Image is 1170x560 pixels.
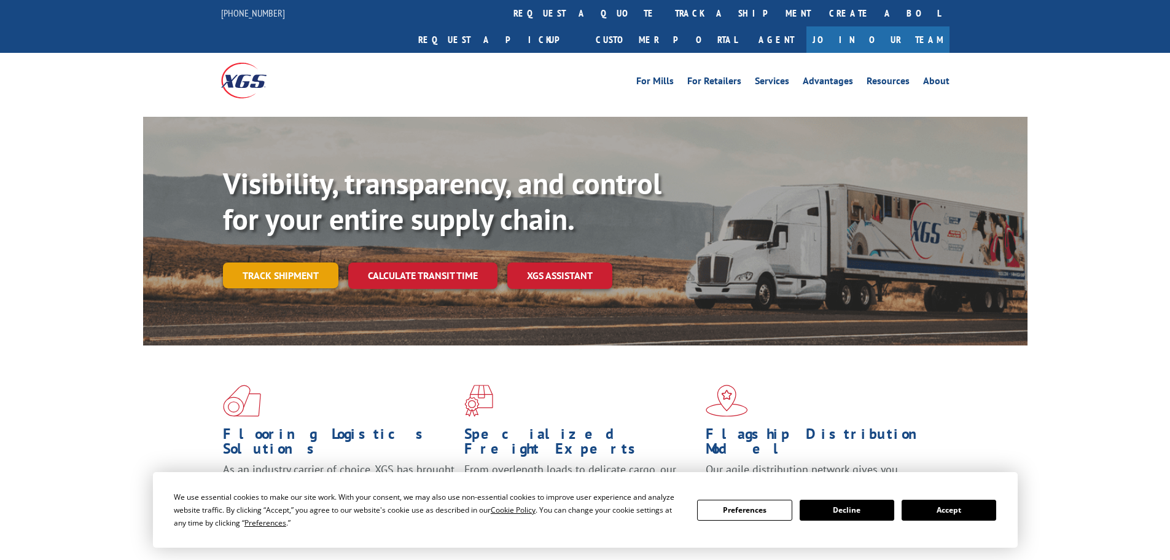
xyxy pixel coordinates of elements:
[464,427,696,462] h1: Specialized Freight Experts
[902,500,996,521] button: Accept
[348,262,497,289] a: Calculate transit time
[803,76,853,90] a: Advantages
[464,385,493,417] img: xgs-icon-focused-on-flooring-red
[923,76,950,90] a: About
[223,385,261,417] img: xgs-icon-total-supply-chain-intelligence-red
[491,505,536,515] span: Cookie Policy
[174,491,682,529] div: We use essential cookies to make our site work. With your consent, we may also use non-essential ...
[800,500,894,521] button: Decline
[223,262,338,288] a: Track shipment
[706,462,932,491] span: Our agile distribution network gives you nationwide inventory management on demand.
[153,472,1018,548] div: Cookie Consent Prompt
[755,76,789,90] a: Services
[221,7,285,19] a: [PHONE_NUMBER]
[636,76,674,90] a: For Mills
[244,518,286,528] span: Preferences
[706,385,748,417] img: xgs-icon-flagship-distribution-model-red
[706,427,938,462] h1: Flagship Distribution Model
[806,26,950,53] a: Join Our Team
[587,26,746,53] a: Customer Portal
[867,76,910,90] a: Resources
[223,462,454,506] span: As an industry carrier of choice, XGS has brought innovation and dedication to flooring logistics...
[746,26,806,53] a: Agent
[507,262,612,289] a: XGS ASSISTANT
[223,164,661,238] b: Visibility, transparency, and control for your entire supply chain.
[409,26,587,53] a: Request a pickup
[687,76,741,90] a: For Retailers
[464,462,696,517] p: From overlength loads to delicate cargo, our experienced staff knows the best way to move your fr...
[223,427,455,462] h1: Flooring Logistics Solutions
[697,500,792,521] button: Preferences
